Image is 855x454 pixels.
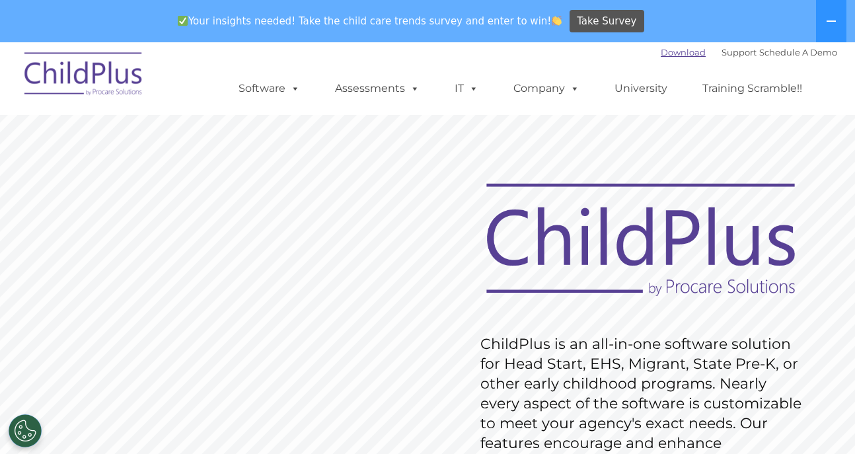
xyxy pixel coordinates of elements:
[759,47,837,57] a: Schedule A Demo
[661,47,837,57] font: |
[601,75,681,102] a: University
[500,75,593,102] a: Company
[552,16,562,26] img: 👏
[322,75,433,102] a: Assessments
[9,414,42,447] button: Cookies Settings
[178,16,188,26] img: ✅
[570,10,644,33] a: Take Survey
[661,47,706,57] a: Download
[689,75,815,102] a: Training Scramble!!
[441,75,492,102] a: IT
[172,9,568,34] span: Your insights needed! Take the child care trends survey and enter to win!
[18,43,150,109] img: ChildPlus by Procare Solutions
[577,10,636,33] span: Take Survey
[225,75,313,102] a: Software
[722,47,757,57] a: Support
